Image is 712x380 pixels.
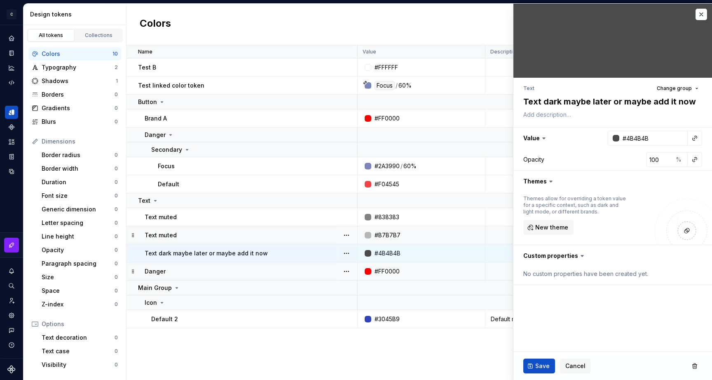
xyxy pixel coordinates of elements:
p: Test linked color token [138,81,204,90]
span: New theme [535,223,568,232]
div: #B7B7B7 [375,231,400,239]
p: Focus [158,162,175,170]
a: Blurs0 [28,115,121,128]
div: / [400,162,403,170]
p: Test B [138,63,156,72]
div: #FF0000 [375,114,400,123]
div: Letter spacing [42,219,115,227]
div: Home [5,32,18,45]
div: Duration [42,178,115,186]
button: C [2,5,21,23]
button: Search ⌘K [5,279,18,292]
div: #F04545 [375,180,399,188]
a: Borders0 [28,88,121,101]
a: Visibility0 [38,358,121,371]
div: Design tokens [5,106,18,119]
div: 0 [115,361,118,368]
div: Options [42,320,118,328]
div: 10 [112,51,118,57]
div: Collections [78,32,119,39]
a: Z-index0 [38,298,121,311]
a: Assets [5,135,18,148]
a: Space0 [38,284,121,297]
a: Line height0 [38,230,121,243]
div: Borders [42,90,115,99]
div: Visibility [42,361,115,369]
div: #2A3990 [375,162,400,170]
button: Contact support [5,324,18,337]
button: New theme [523,220,574,235]
div: 2 [115,64,118,71]
div: Invite team [5,294,18,307]
a: Opacity0 [38,243,121,257]
a: Storybook stories [5,150,18,163]
div: Opacity [42,246,115,254]
a: Letter spacing0 [38,216,121,229]
div: Themes allow for overriding a token value for a specific context, such as dark and light mode, or... [523,195,626,215]
p: Brand A [145,114,167,123]
div: 0 [115,334,118,341]
div: 0 [115,206,118,213]
div: No custom properties have been created yet. [523,270,702,278]
a: Shadows1 [28,74,121,88]
div: / [396,81,398,90]
div: All tokens [30,32,72,39]
a: Border width0 [38,162,121,175]
p: Danger [145,131,166,139]
div: Dimensions [42,137,118,146]
button: Change group [653,83,702,94]
a: Border radius0 [38,148,121,162]
a: Text case0 [38,345,121,358]
a: Code automation [5,76,18,89]
div: Focus [375,81,395,90]
p: Value [363,49,376,55]
div: Border width [42,165,115,173]
div: C [7,9,16,19]
div: Line height [42,232,115,241]
div: Components [5,120,18,134]
div: 0 [115,233,118,240]
a: Gradients0 [28,102,121,115]
p: Secondary [151,146,182,154]
a: Data sources [5,165,18,178]
div: 0 [115,152,118,158]
a: Analytics [5,61,18,74]
div: 0 [115,274,118,280]
p: Text muted [145,231,177,239]
p: Text [138,197,150,205]
div: Shadows [42,77,116,85]
div: Paragraph spacing [42,260,115,268]
a: Documentation [5,46,18,60]
p: Default [158,180,179,188]
p: Description [490,49,519,55]
button: Notifications [5,264,18,278]
div: #3045B9 [375,315,400,323]
div: 0 [115,301,118,308]
div: 60% [398,81,412,90]
div: Design tokens [30,10,123,19]
div: Font size [42,192,115,200]
div: #4B4B4B [375,249,400,257]
li: Text [523,85,534,91]
div: 0 [115,220,118,226]
p: Icon [145,299,157,307]
div: 0 [115,165,118,172]
div: 0 [115,105,118,111]
a: Typography2 [28,61,121,74]
a: Duration0 [38,176,121,189]
div: 0 [115,247,118,253]
input: e.g. #000000 [619,131,688,146]
div: Default notification indicator color for Therapy. Used to convey unread information. Default noti... [486,315,567,323]
a: Supernova Logo [7,365,16,373]
div: Border radius [42,151,115,159]
div: 60% [403,162,417,170]
p: Default 2 [151,315,178,323]
div: Settings [5,309,18,322]
div: #FFFFFF [375,63,398,72]
button: Save [523,359,555,373]
span: Save [535,362,550,370]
